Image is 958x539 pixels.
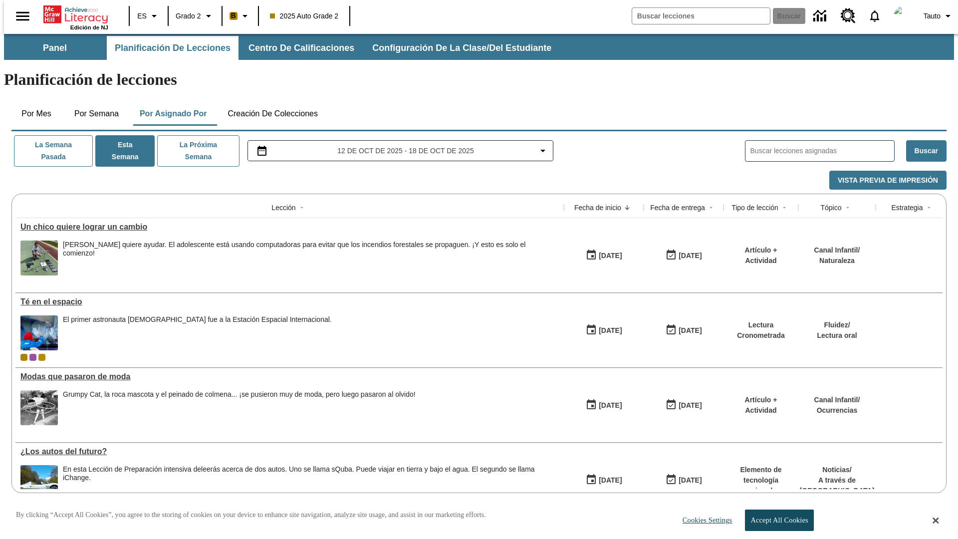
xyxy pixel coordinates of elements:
a: Un chico quiere lograr un cambio, Lecciones [20,223,559,232]
p: Lectura Cronometrada [728,320,793,341]
button: Escoja un nuevo avatar [888,3,920,29]
button: Cookies Settings [674,510,736,531]
span: Edición de NJ [70,24,108,30]
div: OL 2025 Auto Grade 3 [29,354,36,361]
button: Sort [923,202,935,214]
button: 06/30/26: Último día en que podrá accederse la lección [662,396,705,415]
p: Lectura oral [817,330,857,341]
button: Panel [5,36,105,60]
img: avatar image [894,6,914,26]
p: Canal Infantil / [814,245,860,256]
a: Centro de información [807,2,835,30]
div: Clase actual [20,354,27,361]
div: [DATE] [679,324,702,337]
svg: Collapse Date Range Filter [537,145,549,157]
span: ES [137,11,147,21]
button: 10/12/25: Último día en que podrá accederse la lección [662,321,705,340]
button: Lenguaje: ES, Selecciona un idioma [133,7,165,25]
span: Grado 2 [176,11,201,21]
div: El primer astronauta británico fue a la Estación Espacial Internacional. [63,315,332,350]
p: A través de [GEOGRAPHIC_DATA] [800,475,875,496]
p: Canal Infantil / [814,395,860,405]
button: Buscar [906,140,947,162]
a: Centro de recursos, Se abrirá en una pestaña nueva. [835,2,862,29]
button: La semana pasada [14,135,93,167]
div: Subbarra de navegación [4,34,954,60]
button: Close [933,516,939,525]
button: Sort [621,202,633,214]
button: Planificación de lecciones [107,36,239,60]
div: ¿Los autos del futuro? [20,447,559,456]
div: Tópico [820,203,841,213]
a: ¿Los autos del futuro? , Lecciones [20,447,559,456]
button: Seleccione el intervalo de fechas opción del menú [252,145,549,157]
img: Un astronauta, el primero del Reino Unido que viaja a la Estación Espacial Internacional, saluda ... [20,315,58,350]
div: Grumpy Cat, la roca mascota y el peinado de colmena... ¡se pusieron muy de moda, pero luego pasar... [63,390,416,399]
div: Lección [271,203,295,213]
button: Sort [705,202,717,214]
a: Té en el espacio, Lecciones [20,297,559,306]
button: Sort [842,202,854,214]
p: By clicking “Accept All Cookies”, you agree to the storing of cookies on your device to enhance s... [16,510,486,520]
a: Modas que pasaron de moda, Lecciones [20,372,559,381]
div: [DATE] [679,250,702,262]
span: Centro de calificaciones [248,42,354,54]
p: Artículo + Actividad [728,245,793,266]
span: 2025 Auto Grade 2 [270,11,339,21]
div: El primer astronauta [DEMOGRAPHIC_DATA] fue a la Estación Espacial Internacional. [63,315,332,324]
testabrev: leerás acerca de dos autos. Uno se llama sQuba. Puede viajar en tierra y bajo el agua. El segundo... [63,465,535,482]
button: 07/19/25: Primer día en que estuvo disponible la lección [582,396,625,415]
button: Accept All Cookies [745,510,813,531]
button: 07/01/25: Primer día en que estuvo disponible la lección [582,471,625,490]
div: Té en el espacio [20,297,559,306]
button: Centro de calificaciones [240,36,362,60]
div: Ryan Honary quiere ayudar. El adolescente está usando computadoras para evitar que los incendios ... [63,241,559,275]
a: Notificaciones [862,3,888,29]
button: 10/15/25: Último día en que podrá accederse la lección [662,246,705,265]
button: 10/15/25: Primer día en que estuvo disponible la lección [582,246,625,265]
input: Buscar campo [632,8,770,24]
button: Perfil/Configuración [920,7,958,25]
div: [DATE] [599,399,622,412]
div: New 2025 class [38,354,45,361]
button: Creación de colecciones [220,102,326,126]
button: Grado: Grado 2, Elige un grado [172,7,219,25]
h1: Planificación de lecciones [4,70,954,89]
div: Subbarra de navegación [4,36,560,60]
button: Sort [778,202,790,214]
div: [DATE] [599,474,622,487]
div: Grumpy Cat, la roca mascota y el peinado de colmena... ¡se pusieron muy de moda, pero luego pasar... [63,390,416,425]
div: Tipo de lección [731,203,778,213]
button: Por asignado por [132,102,215,126]
img: Ryan Honary posa en cuclillas con unos dispositivos de detección de incendios [20,241,58,275]
a: Portada [43,4,108,24]
div: [PERSON_NAME] quiere ayudar. El adolescente está usando computadoras para evitar que los incendio... [63,241,559,258]
button: Boost El color de la clase es anaranjado claro. Cambiar el color de la clase. [226,7,255,25]
div: Fecha de entrega [650,203,705,213]
button: 08/01/26: Último día en que podrá accederse la lección [662,471,705,490]
button: Configuración de la clase/del estudiante [364,36,559,60]
span: B [231,9,236,22]
div: En esta Lección de Preparación intensiva de [63,465,559,482]
img: Un automóvil de alta tecnología flotando en el agua. [20,465,58,500]
button: Por semana [66,102,127,126]
p: Ocurrencias [814,405,860,416]
span: Configuración de la clase/del estudiante [372,42,551,54]
div: [DATE] [599,250,622,262]
button: Vista previa de impresión [829,171,947,190]
div: Estrategia [891,203,923,213]
button: 10/06/25: Primer día en que estuvo disponible la lección [582,321,625,340]
button: Esta semana [95,135,155,167]
span: Planificación de lecciones [115,42,231,54]
p: Fluidez / [817,320,857,330]
div: Un chico quiere lograr un cambio [20,223,559,232]
div: [DATE] [599,324,622,337]
span: En esta Lección de Preparación intensiva de leerás acerca de dos autos. Uno se llama sQuba. Puede... [63,465,559,500]
input: Buscar lecciones asignadas [750,144,894,158]
img: foto en blanco y negro de una chica haciendo girar unos hula-hulas en la década de 1950 [20,390,58,425]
